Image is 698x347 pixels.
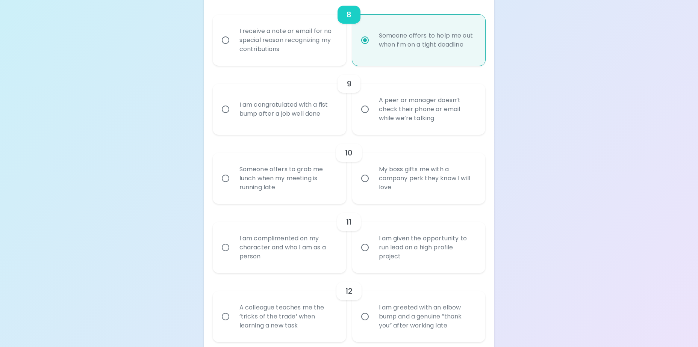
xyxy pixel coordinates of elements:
div: Someone offers to help me out when I’m on a tight deadline [373,22,481,58]
div: I receive a note or email for no special reason recognizing my contributions [233,18,342,63]
div: A peer or manager doesn’t check their phone or email while we’re talking [373,87,481,132]
h6: 10 [345,147,353,159]
h6: 11 [346,216,351,228]
div: I am given the opportunity to run lead on a high profile project [373,225,481,270]
div: choice-group-check [213,204,486,273]
h6: 12 [345,285,353,297]
div: I am congratulated with a fist bump after a job well done [233,91,342,127]
div: A colleague teaches me the ‘tricks of the trade’ when learning a new task [233,294,342,339]
h6: 8 [347,9,351,21]
div: My boss gifts me with a company perk they know I will love [373,156,481,201]
div: I am complimented on my character and who I am as a person [233,225,342,270]
div: I am greeted with an elbow bump and a genuine “thank you” after working late [373,294,481,339]
h6: 9 [347,78,351,90]
div: choice-group-check [213,66,486,135]
div: choice-group-check [213,273,486,342]
div: choice-group-check [213,135,486,204]
div: Someone offers to grab me lunch when my meeting is running late [233,156,342,201]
